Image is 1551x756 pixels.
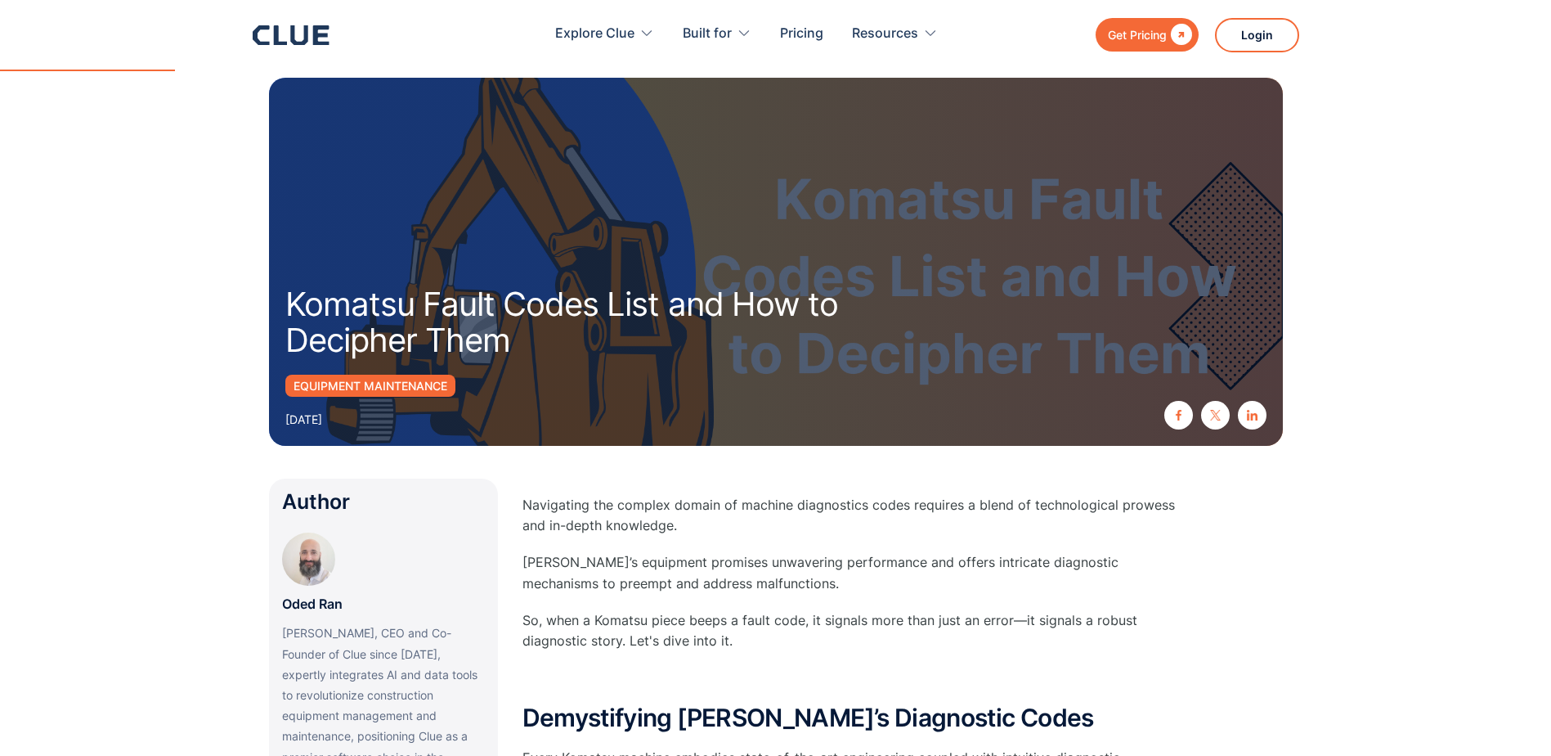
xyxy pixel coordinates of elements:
p: So, when a Komatsu piece beeps a fault code, it signals more than just an error—it signals a robu... [522,610,1177,651]
p: Navigating the complex domain of machine diagnostics codes requires a blend of technological prow... [522,495,1177,536]
img: facebook icon [1173,410,1184,421]
div: Author [282,492,485,512]
img: linkedin icon [1247,410,1257,421]
div: Built for [683,8,751,60]
a: Pricing [780,8,823,60]
div: Get Pricing [1108,25,1167,45]
div: Resources [852,8,918,60]
div: Explore Clue [555,8,634,60]
div: [DATE] [285,409,322,430]
p: ‍ [522,668,1177,688]
h1: Komatsu Fault Codes List and How to Decipher Them [285,286,972,358]
h2: Demystifying [PERSON_NAME]’s Diagnostic Codes [522,704,1177,731]
a: Equipment Maintenance [285,375,455,397]
div: Built for [683,8,732,60]
div:  [1167,25,1192,45]
div: Explore Clue [555,8,654,60]
p: [PERSON_NAME]’s equipment promises unwavering performance and offers intricate diagnostic mechani... [522,552,1177,593]
img: twitter X icon [1210,410,1221,421]
img: Oded Ran [282,533,335,586]
p: Oded Ran [282,594,343,614]
a: Get Pricing [1096,18,1199,52]
a: Login [1215,18,1299,52]
div: Resources [852,8,938,60]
